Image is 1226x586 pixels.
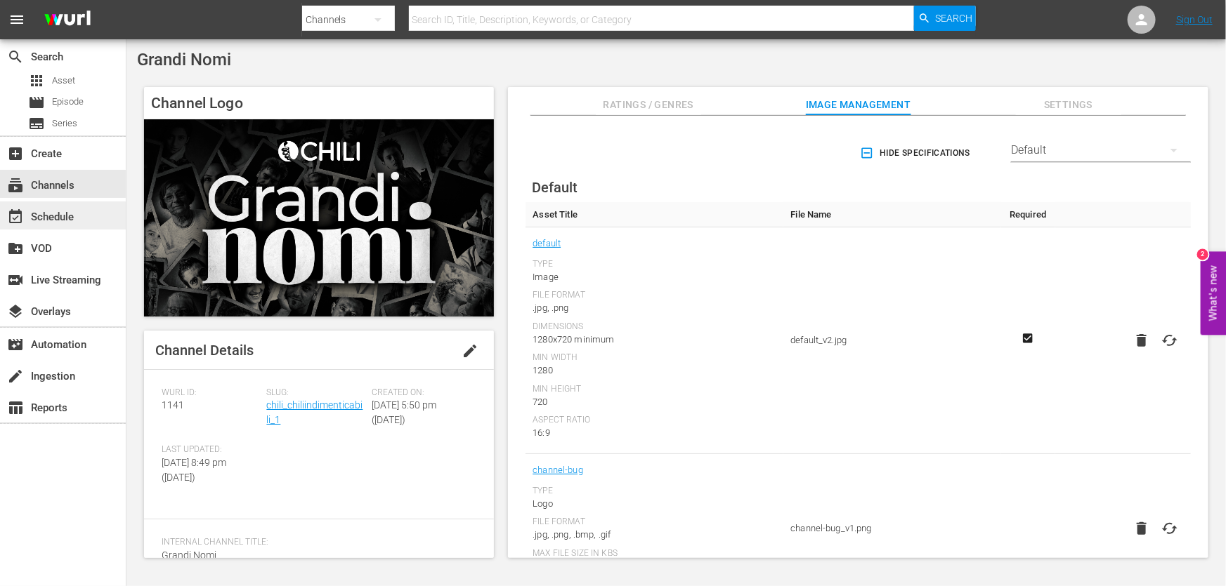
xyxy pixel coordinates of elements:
[533,333,776,347] div: 1280x720 minimum
[155,342,254,359] span: Channel Details
[7,368,24,385] span: Ingestion
[533,517,776,528] div: File Format
[372,387,469,399] span: Created On:
[144,87,494,119] h4: Channel Logo
[533,301,776,315] div: .jpg, .png
[162,550,216,561] span: Grandi Nomi
[7,303,24,320] span: Overlays
[806,96,911,114] span: Image Management
[532,179,578,196] span: Default
[596,96,701,114] span: Ratings / Genres
[533,461,583,479] a: channel-bug
[34,4,101,36] img: ans4CAIJ8jUAAAAAAAAAAAAAAAAAAAAAAAAgQb4GAAAAAAAAAAAAAAAAAAAAAAAAJMjXAAAAAAAAAAAAAAAAAAAAAAAAgAT5G...
[28,115,45,132] span: Series
[144,119,494,316] img: Grandi Nomi
[1197,248,1208,260] div: 2
[533,364,776,378] div: 1280
[863,146,970,161] span: Hide Specifications
[526,202,783,227] th: Asset Title
[52,74,75,88] span: Asset
[914,6,976,31] button: Search
[28,72,45,89] span: Asset
[372,399,436,425] span: [DATE] 5:50 pm ([DATE])
[8,11,25,28] span: menu
[162,399,184,411] span: 1141
[7,177,24,194] span: Channels
[1016,96,1121,114] span: Settings
[1001,202,1055,227] th: Required
[7,272,24,288] span: Live Streaming
[533,290,776,301] div: File Format
[28,94,45,111] span: Episode
[7,145,24,162] span: Create
[533,486,776,497] div: Type
[1011,131,1191,170] div: Default
[7,240,24,257] span: VOD
[7,336,24,353] span: Automation
[162,444,259,455] span: Last Updated:
[162,457,226,483] span: [DATE] 8:49 pm ([DATE])
[533,384,776,395] div: Min Height
[533,352,776,364] div: Min Width
[7,399,24,416] span: Reports
[857,133,976,173] button: Hide Specifications
[162,387,259,399] span: Wurl ID:
[533,415,776,426] div: Aspect Ratio
[162,537,469,548] span: Internal Channel Title:
[7,208,24,225] span: Schedule
[533,234,561,253] a: default
[783,202,1000,227] th: File Name
[533,497,776,511] div: Logo
[533,270,776,284] div: Image
[137,50,231,69] span: Grandi Nomi
[533,528,776,542] div: .jpg, .png, .bmp, .gif
[266,399,363,425] a: chili_chiliindimenticabili_1
[533,548,776,559] div: Max File Size In Kbs
[533,321,776,333] div: Dimensions
[533,395,776,409] div: 720
[1019,332,1036,345] svg: Required
[1176,14,1213,25] a: Sign Out
[1201,251,1226,335] button: Open Feedback Widget
[52,116,77,131] span: Series
[935,6,972,31] span: Search
[533,426,776,440] div: 16:9
[453,334,487,368] button: edit
[783,227,1000,454] td: default_v2.jpg
[462,342,478,359] span: edit
[266,387,364,399] span: Slug:
[533,259,776,270] div: Type
[52,95,84,109] span: Episode
[7,48,24,65] span: Search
